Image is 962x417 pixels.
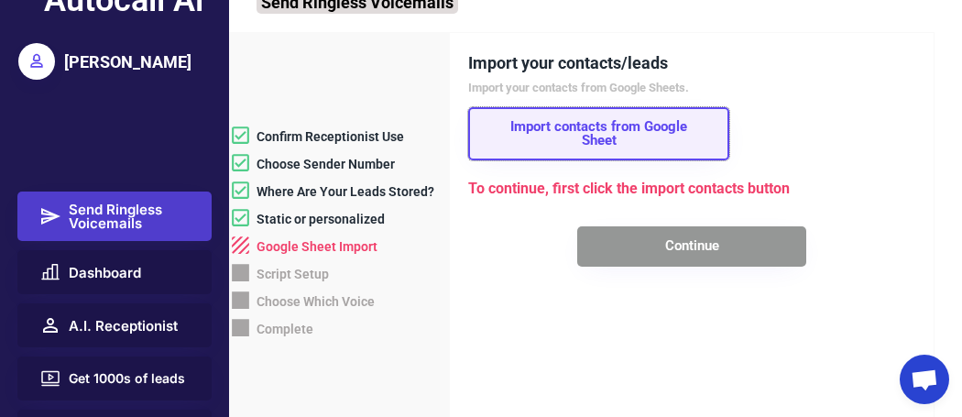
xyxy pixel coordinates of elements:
div: Static or personalized [257,211,385,229]
div: To continue, first click the import contacts button [468,179,790,199]
div: Google Sheet Import [257,238,377,257]
span: Get 1000s of leads [69,372,185,385]
div: Choose Sender Number [257,156,395,174]
div: Confirm Receptionist Use [257,128,404,147]
button: A.I. Receptionist [17,303,213,347]
div: Where Are Your Leads Stored? [257,183,434,202]
font: Import your contacts from Google Sheets. [468,81,689,94]
div: Complete [257,321,313,339]
button: Send Ringless Voicemails [17,192,213,241]
div: Choose Which Voice [257,293,375,312]
button: Dashboard [17,250,213,294]
span: Send Ringless Voicemails [69,203,191,230]
div: [PERSON_NAME] [64,50,191,73]
button: Import contacts from Google Sheet [468,107,729,160]
button: Continue [577,226,806,267]
span: Dashboard [69,266,141,280]
div: Open chat [900,355,949,404]
span: A.I. Receptionist [69,319,178,333]
div: Script Setup [257,266,329,284]
font: Import your contacts/leads [468,53,668,72]
button: Get 1000s of leads [17,357,213,401]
